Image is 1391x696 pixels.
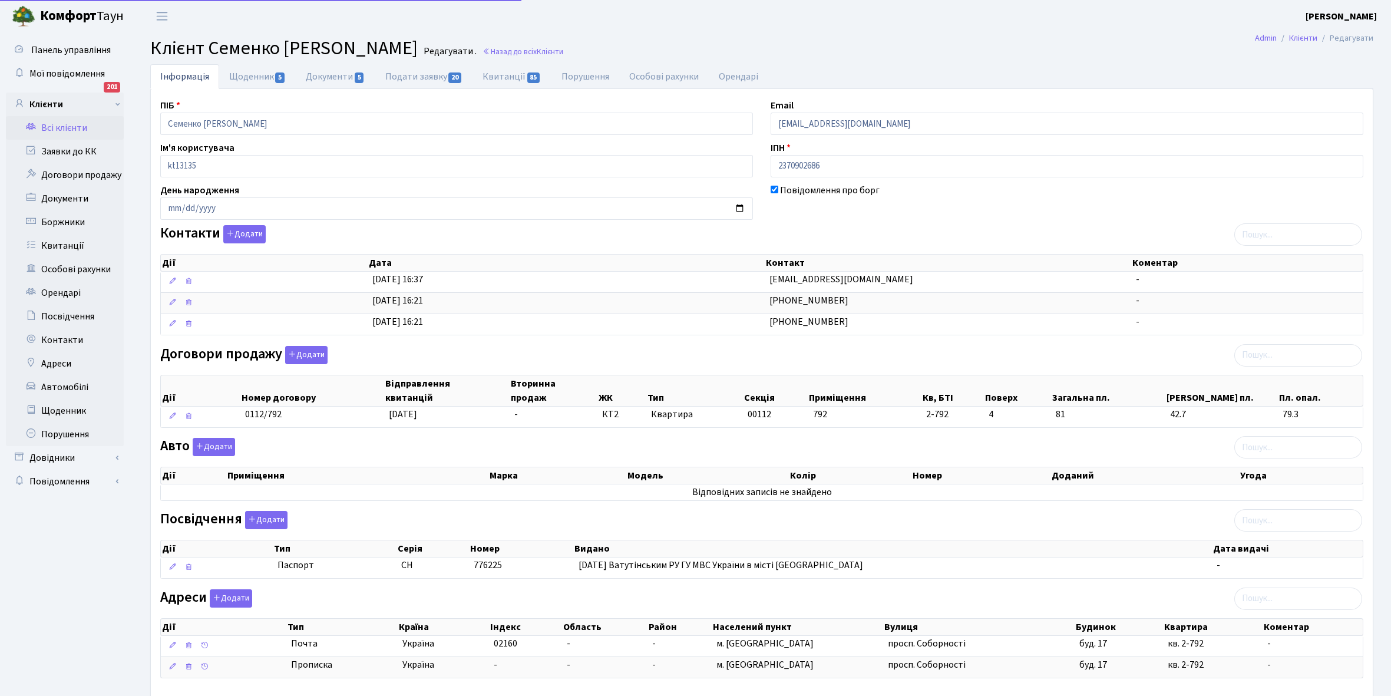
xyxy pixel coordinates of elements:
input: Пошук... [1234,509,1362,532]
a: Додати [220,223,266,244]
th: Марка [488,467,626,484]
span: 792 [813,408,827,421]
input: Пошук... [1234,436,1362,458]
th: Дії [161,467,226,484]
a: Додати [282,344,328,364]
span: [DATE] [389,408,417,421]
th: Тип [646,375,743,406]
span: - [1267,637,1271,650]
span: - [567,658,570,671]
span: КТ2 [602,408,642,421]
th: Квартира [1163,619,1263,635]
span: 85 [527,72,540,83]
th: Серія [397,540,469,557]
a: Квитанції [6,234,124,258]
td: Відповідних записів не знайдено [161,484,1363,500]
a: Квитанції [473,64,551,89]
span: Квартира [651,408,738,421]
a: Посвідчення [6,305,124,328]
th: Коментар [1263,619,1363,635]
a: Особові рахунки [619,64,709,89]
span: СН [401,559,413,572]
span: - [567,637,570,650]
span: - [652,637,656,650]
span: - [1136,315,1139,328]
label: ІПН [771,141,791,155]
span: 81 [1056,408,1161,421]
span: Паспорт [277,559,392,572]
th: Дії [161,619,286,635]
span: 5 [355,72,364,83]
button: Авто [193,438,235,456]
th: Пл. опал. [1278,375,1363,406]
th: Контакт [765,255,1131,271]
a: Боржники [6,210,124,234]
button: Адреси [210,589,252,608]
a: Щоденник [6,399,124,423]
span: Клієнт Семенко [PERSON_NAME] [150,35,418,62]
button: Посвідчення [245,511,288,529]
span: кв. 2-792 [1168,658,1204,671]
span: [EMAIL_ADDRESS][DOMAIN_NAME] [769,273,913,286]
button: Контакти [223,225,266,243]
a: Автомобілі [6,375,124,399]
span: Україна [402,658,484,672]
span: Прописка [291,658,332,672]
span: 5 [275,72,285,83]
a: Додати [207,587,252,608]
th: Район [647,619,712,635]
th: Дії [161,255,368,271]
input: Пошук... [1234,223,1362,246]
span: - [1217,559,1220,572]
input: Пошук... [1234,588,1362,610]
span: [DATE] 16:21 [372,294,423,307]
span: просп. Соборності [888,658,966,671]
th: Секція [743,375,808,406]
th: Модель [626,467,789,484]
span: Таун [40,6,124,27]
th: Дата видачі [1212,540,1363,557]
a: Мої повідомлення201 [6,62,124,85]
b: Комфорт [40,6,97,25]
small: Редагувати . [421,46,477,57]
span: кв. 2-792 [1168,637,1204,650]
span: 776225 [474,559,502,572]
th: Номер [469,540,574,557]
span: м. [GEOGRAPHIC_DATA] [716,658,814,671]
label: Email [771,98,794,113]
th: Відправлення квитанцій [384,375,510,406]
a: Особові рахунки [6,258,124,281]
th: Приміщення [808,375,921,406]
a: Щоденник [219,64,296,89]
a: Довідники [6,446,124,470]
span: Почта [291,637,318,651]
span: Мої повідомлення [29,67,105,80]
span: 20 [448,72,461,83]
span: - [1136,273,1139,286]
a: Заявки до КК [6,140,124,163]
th: Кв, БТІ [921,375,984,406]
th: Вулиця [883,619,1075,635]
th: Поверх [984,375,1051,406]
span: - [652,658,656,671]
th: Загальна пл. [1051,375,1165,406]
th: Тип [273,540,397,557]
th: ЖК [597,375,646,406]
th: [PERSON_NAME] пл. [1165,375,1278,406]
a: Назад до всіхКлієнти [483,46,563,57]
th: Колір [789,467,911,484]
span: Україна [402,637,484,651]
a: Повідомлення [6,470,124,493]
th: Країна [398,619,489,635]
label: День народження [160,183,239,197]
th: Видано [573,540,1211,557]
span: 42.7 [1170,408,1273,421]
a: Документи [296,64,375,89]
span: 79.3 [1283,408,1358,421]
div: 201 [104,82,120,93]
label: Договори продажу [160,346,328,364]
span: - [1267,658,1271,671]
span: [DATE] 16:37 [372,273,423,286]
button: Переключити навігацію [147,6,177,26]
th: Угода [1239,467,1363,484]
